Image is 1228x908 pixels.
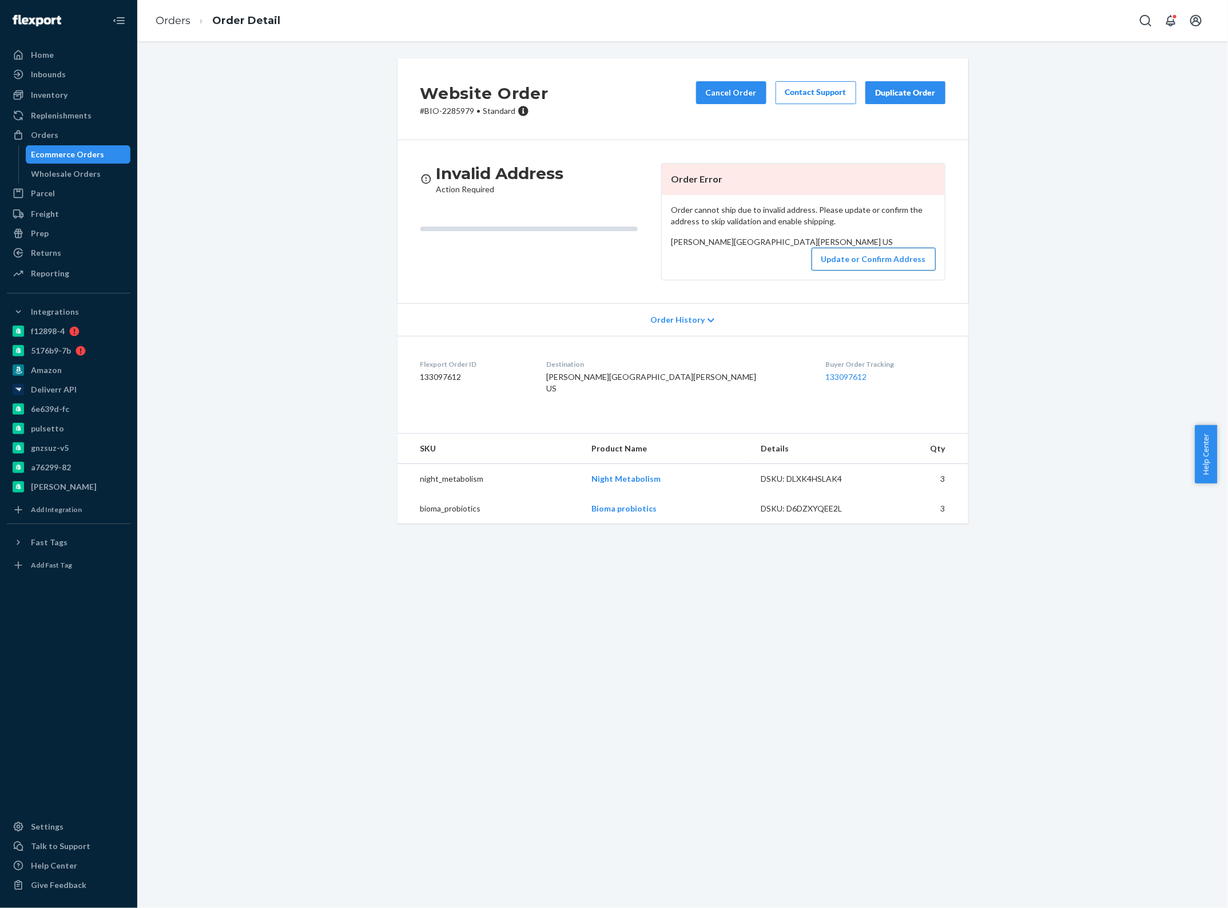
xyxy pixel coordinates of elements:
div: Ecommerce Orders [31,149,105,160]
div: f12898-4 [31,326,65,337]
a: Inventory [7,86,130,104]
h3: Invalid Address [436,163,564,184]
span: [PERSON_NAME][GEOGRAPHIC_DATA][PERSON_NAME] US [546,372,756,393]
span: Standard [483,106,516,116]
td: 3 [877,494,968,524]
div: Deliverr API [31,384,77,395]
a: Order Detail [212,14,280,27]
a: Bioma probiotics [591,503,657,513]
ol: breadcrumbs [146,4,289,38]
a: Orders [156,14,190,27]
div: DSKU: D6DZXYQEE2L [761,503,868,514]
div: Integrations [31,306,79,318]
div: [PERSON_NAME] [31,481,97,493]
header: Order Error [662,164,945,195]
button: Open notifications [1159,9,1182,32]
img: Flexport logo [13,15,61,26]
a: [PERSON_NAME] [7,478,130,496]
a: Wholesale Orders [26,165,131,183]
button: Duplicate Order [865,81,945,104]
dt: Flexport Order ID [420,359,528,369]
button: Cancel Order [696,81,766,104]
a: Replenishments [7,106,130,125]
div: Orders [31,129,58,141]
a: 133097612 [825,372,867,382]
a: Amazon [7,361,130,379]
span: Order History [650,314,705,326]
div: DSKU: DLXK4HSLAK4 [761,473,868,485]
dt: Destination [546,359,807,369]
a: gnzsuz-v5 [7,439,130,457]
a: Prep [7,224,130,243]
a: 5176b9-7b [7,342,130,360]
dd: 133097612 [420,371,528,383]
p: # BIO-2285979 [420,105,549,117]
a: Help Center [7,857,130,875]
button: Give Feedback [7,876,130,894]
div: Reporting [31,268,69,279]
a: Ecommerce Orders [26,145,131,164]
th: SKU [398,434,582,464]
div: Duplicate Order [875,87,936,98]
div: Parcel [31,188,55,199]
a: Deliverr API [7,380,130,399]
a: Add Integration [7,501,130,519]
a: pulsetto [7,419,130,438]
div: Add Fast Tag [31,560,72,570]
span: [PERSON_NAME][GEOGRAPHIC_DATA][PERSON_NAME] US [671,237,893,247]
a: Contact Support [776,81,856,104]
div: Amazon [31,364,62,376]
dt: Buyer Order Tracking [825,359,945,369]
a: Reporting [7,264,130,283]
div: Settings [31,821,63,832]
button: Open Search Box [1134,9,1157,32]
button: Fast Tags [7,533,130,552]
div: pulsetto [31,423,64,434]
div: Prep [31,228,49,239]
a: a76299-82 [7,458,130,477]
th: Qty [877,434,968,464]
div: Help Center [31,860,77,871]
td: 3 [877,463,968,494]
div: Replenishments [31,110,92,121]
a: Inbounds [7,65,130,84]
div: Home [31,49,54,61]
th: Product Name [582,434,752,464]
div: Wholesale Orders [31,168,101,180]
a: Settings [7,818,130,836]
div: Inventory [31,89,67,101]
div: 6e639d-fc [31,403,69,415]
a: 6e639d-fc [7,400,130,418]
a: Orders [7,126,130,144]
div: gnzsuz-v5 [31,442,69,454]
div: Freight [31,208,59,220]
div: Add Integration [31,505,82,514]
button: Integrations [7,303,130,321]
a: f12898-4 [7,322,130,340]
div: Inbounds [31,69,66,80]
a: Add Fast Tag [7,556,130,574]
td: night_metabolism [398,463,582,494]
h2: Website Order [420,81,549,105]
td: bioma_probiotics [398,494,582,524]
button: Help Center [1195,425,1217,483]
a: Freight [7,205,130,223]
div: Action Required [436,163,564,195]
div: Give Feedback [31,879,86,891]
button: Close Navigation [108,9,130,32]
th: Details [752,434,877,464]
a: Home [7,46,130,64]
a: Talk to Support [7,837,130,855]
div: Talk to Support [31,840,90,852]
div: 5176b9-7b [31,345,71,356]
div: Fast Tags [31,537,67,548]
a: Night Metabolism [591,474,661,483]
button: Update or Confirm Address [812,248,936,271]
a: Parcel [7,184,130,203]
div: Returns [31,247,61,259]
a: Returns [7,244,130,262]
p: Order cannot ship due to invalid address. Please update or confirm the address to skip validation... [671,204,936,227]
div: a76299-82 [31,462,71,473]
button: Open account menu [1185,9,1207,32]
